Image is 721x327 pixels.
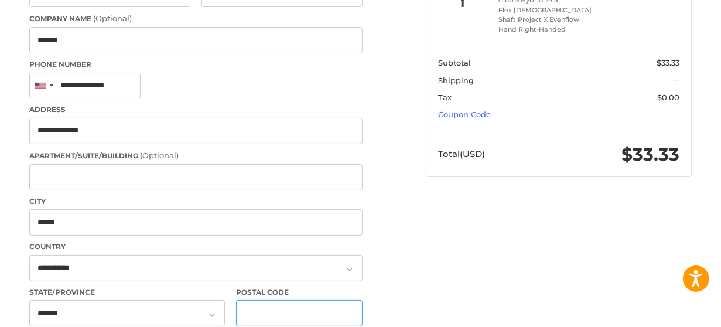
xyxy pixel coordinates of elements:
[438,148,485,159] span: Total (USD)
[29,59,363,70] label: Phone Number
[93,13,132,23] small: (Optional)
[29,241,363,252] label: Country
[438,76,474,85] span: Shipping
[658,93,680,102] span: $0.00
[140,151,179,160] small: (Optional)
[498,15,617,25] li: Shaft Project X Evenflow
[674,76,680,85] span: --
[29,13,363,25] label: Company Name
[622,144,680,165] span: $33.33
[236,287,363,298] label: Postal Code
[438,93,452,102] span: Tax
[438,110,491,119] a: Coupon Code
[498,25,617,35] li: Hand Right-Handed
[29,104,363,115] label: Address
[498,5,617,15] li: Flex [DEMOGRAPHIC_DATA]
[30,73,57,98] div: United States: +1
[29,150,363,162] label: Apartment/Suite/Building
[29,196,363,207] label: City
[29,287,225,298] label: State/Province
[438,58,471,67] span: Subtotal
[657,58,680,67] span: $33.33
[624,295,721,327] iframe: Google Customer Reviews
